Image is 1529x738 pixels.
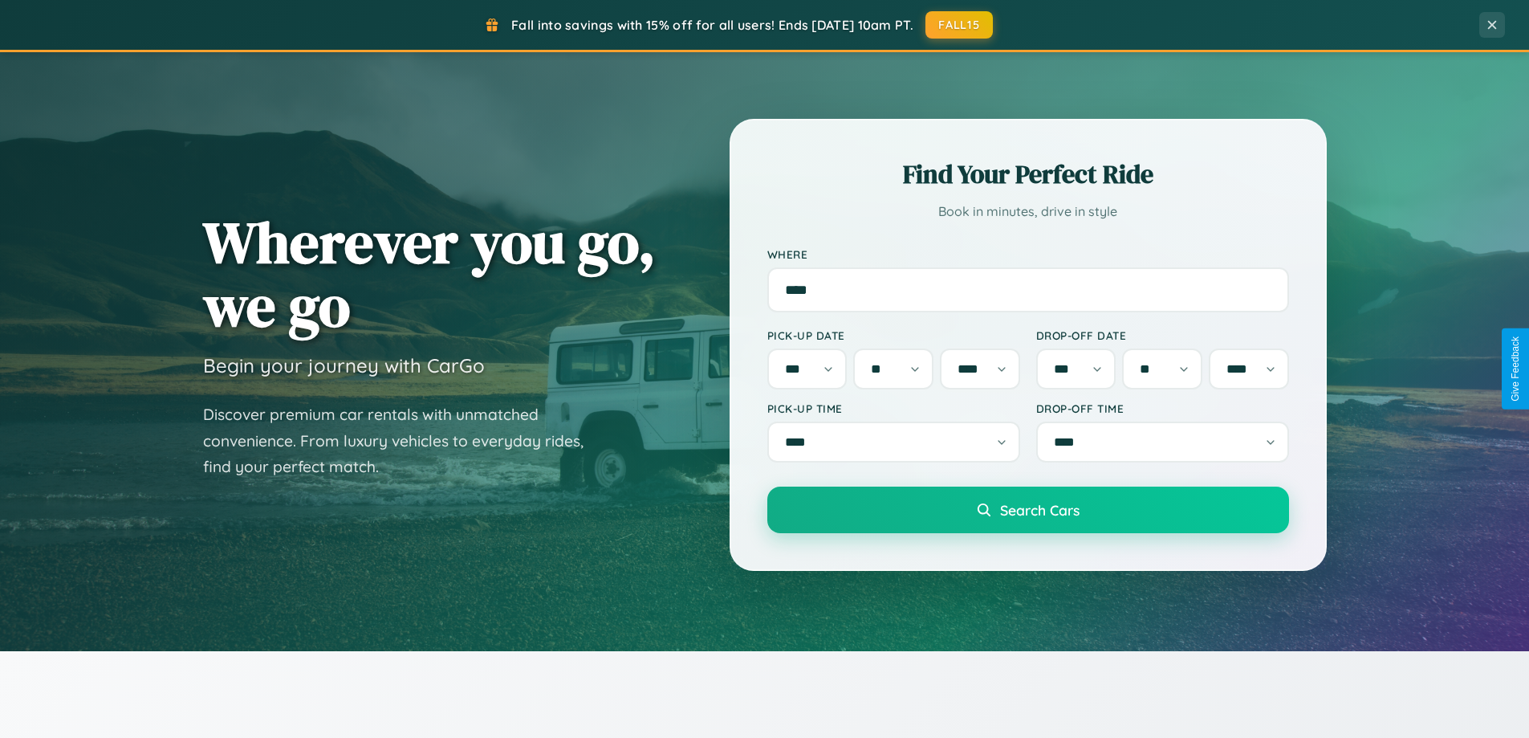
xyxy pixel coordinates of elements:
h2: Find Your Perfect Ride [767,157,1289,192]
p: Book in minutes, drive in style [767,200,1289,223]
div: Give Feedback [1510,336,1521,402]
p: Discover premium car rentals with unmatched convenience. From luxury vehicles to everyday rides, ... [203,402,604,480]
label: Pick-up Time [767,402,1020,415]
h1: Wherever you go, we go [203,210,656,337]
span: Search Cars [1000,501,1080,519]
button: FALL15 [925,11,993,39]
label: Where [767,247,1289,261]
h3: Begin your journey with CarGo [203,353,485,377]
label: Drop-off Time [1036,402,1289,415]
span: Fall into savings with 15% off for all users! Ends [DATE] 10am PT. [511,17,913,33]
label: Pick-up Date [767,328,1020,342]
label: Drop-off Date [1036,328,1289,342]
button: Search Cars [767,487,1289,533]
